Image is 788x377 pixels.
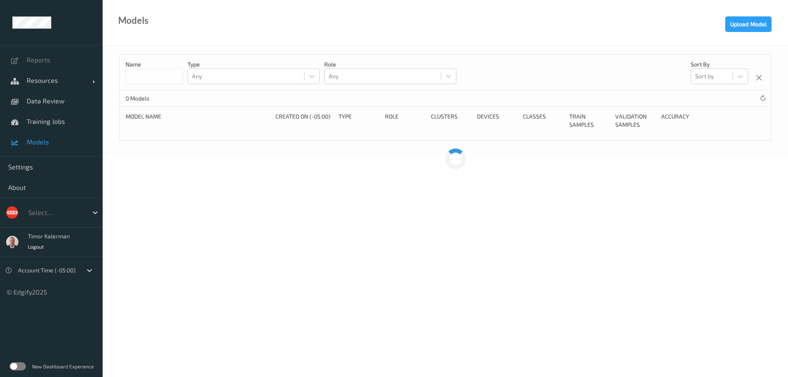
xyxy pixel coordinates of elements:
div: Created On (-05:00) [275,112,333,129]
div: clusters [431,112,471,129]
div: Model Name [126,112,270,129]
div: Accuracy [661,112,701,129]
div: Validation Samples [615,112,655,129]
p: Name [126,60,183,69]
p: Sort by [691,60,748,69]
div: Type [339,112,379,129]
p: Type [188,60,320,69]
p: Role [324,60,456,69]
div: devices [477,112,517,129]
p: 0 Models [126,94,187,103]
button: Upload Model [725,16,772,32]
div: Train Samples [569,112,609,129]
div: Role [385,112,425,129]
div: Models [118,16,149,25]
div: Classes [523,112,563,129]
